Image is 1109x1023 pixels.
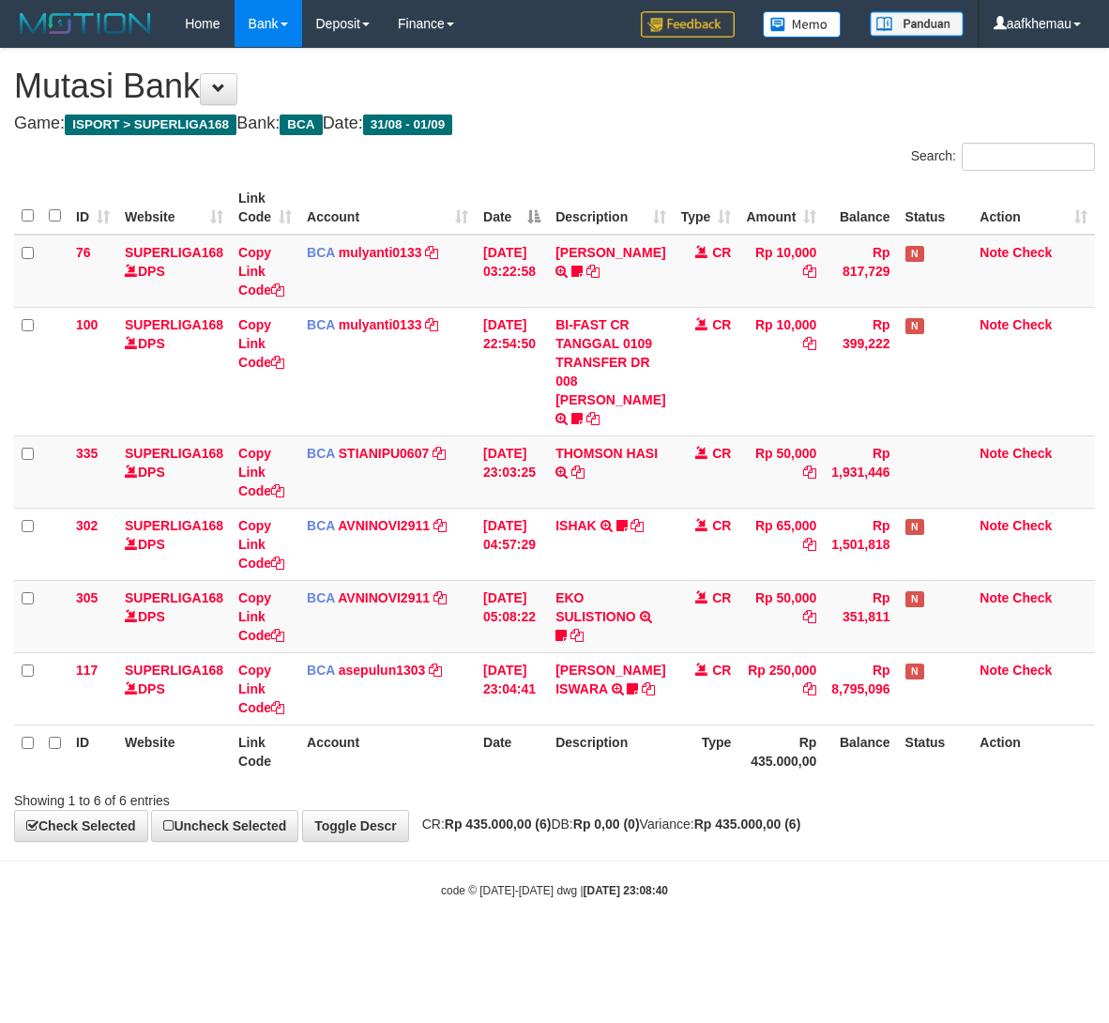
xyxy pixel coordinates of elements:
[433,518,447,533] a: Copy AVNINOVI2911 to clipboard
[429,663,442,678] a: Copy asepulun1303 to clipboard
[76,446,98,461] span: 335
[641,11,735,38] img: Feedback.jpg
[712,317,731,332] span: CR
[738,725,824,778] th: Rp 435.000,00
[338,518,430,533] a: AVNINOVI2911
[824,652,897,725] td: Rp 8,795,096
[413,817,801,832] span: CR: DB: Variance:
[125,317,223,332] a: SUPERLIGA168
[980,663,1009,678] a: Note
[231,181,299,235] th: Link Code: activate to sort column ascending
[972,181,1095,235] th: Action: activate to sort column ascending
[712,245,731,260] span: CR
[151,810,298,842] a: Uncheck Selected
[117,181,231,235] th: Website: activate to sort column ascending
[555,590,636,624] a: EKO SULISTIONO
[555,245,665,260] a: [PERSON_NAME]
[65,115,236,135] span: ISPORT > SUPERLIGA168
[363,115,453,135] span: 31/08 - 01/09
[476,435,548,508] td: [DATE] 23:03:25
[824,508,897,580] td: Rp 1,501,818
[339,446,429,461] a: STIANIPU0607
[238,518,284,571] a: Copy Link Code
[433,446,446,461] a: Copy STIANIPU0607 to clipboard
[824,235,897,308] td: Rp 817,729
[898,181,973,235] th: Status
[476,725,548,778] th: Date
[68,725,117,778] th: ID
[571,465,585,480] a: Copy THOMSON HASI to clipboard
[238,446,284,498] a: Copy Link Code
[898,725,973,778] th: Status
[555,317,665,407] a: BI-FAST CR TANGGAL 0109 TRANSFER DR 008 [PERSON_NAME]
[548,181,673,235] th: Description: activate to sort column ascending
[738,652,824,725] td: Rp 250,000
[14,810,148,842] a: Check Selected
[803,609,816,624] a: Copy Rp 50,000 to clipboard
[803,264,816,279] a: Copy Rp 10,000 to clipboard
[905,664,924,679] span: Has Note
[630,518,644,533] a: Copy ISHAK to clipboard
[125,245,223,260] a: SUPERLIGA168
[905,318,924,334] span: Has Note
[338,590,430,605] a: AVNINOVI2911
[905,591,924,607] span: Has Note
[642,681,655,696] a: Copy DIONYSIUS ISWARA to clipboard
[586,411,600,426] a: Copy BI-FAST CR TANGGAL 0109 TRANSFER DR 008 NURWAHIT WIJAYA to clipboard
[339,663,426,678] a: asepulun1303
[674,181,739,235] th: Type: activate to sort column ascending
[14,784,448,810] div: Showing 1 to 6 of 6 entries
[1012,446,1052,461] a: Check
[307,245,335,260] span: BCA
[476,235,548,308] td: [DATE] 03:22:58
[339,317,422,332] a: mulyanti0133
[763,11,842,38] img: Button%20Memo.svg
[548,725,673,778] th: Description
[307,317,335,332] span: BCA
[980,317,1009,332] a: Note
[238,663,284,715] a: Copy Link Code
[712,518,731,533] span: CR
[125,663,223,678] a: SUPERLIGA168
[570,628,584,643] a: Copy EKO SULISTIONO to clipboard
[14,68,1095,105] h1: Mutasi Bank
[803,336,816,351] a: Copy Rp 10,000 to clipboard
[425,317,438,332] a: Copy mulyanti0133 to clipboard
[911,143,1095,171] label: Search:
[117,652,231,725] td: DPS
[980,590,1009,605] a: Note
[803,537,816,552] a: Copy Rp 65,000 to clipboard
[738,580,824,652] td: Rp 50,000
[299,181,476,235] th: Account: activate to sort column ascending
[476,307,548,435] td: [DATE] 22:54:50
[980,446,1009,461] a: Note
[962,143,1095,171] input: Search:
[712,446,731,461] span: CR
[14,115,1095,133] h4: Game: Bank: Date:
[307,518,335,533] span: BCA
[1012,663,1052,678] a: Check
[738,235,824,308] td: Rp 10,000
[738,181,824,235] th: Amount: activate to sort column ascending
[433,590,447,605] a: Copy AVNINOVI2911 to clipboard
[339,245,422,260] a: mulyanti0133
[712,590,731,605] span: CR
[476,181,548,235] th: Date: activate to sort column descending
[117,435,231,508] td: DPS
[803,465,816,480] a: Copy Rp 50,000 to clipboard
[972,725,1095,778] th: Action
[445,817,552,832] strong: Rp 435.000,00 (6)
[694,817,801,832] strong: Rp 435.000,00 (6)
[555,446,658,461] a: THOMSON HASI
[674,725,739,778] th: Type
[980,245,1009,260] a: Note
[14,9,157,38] img: MOTION_logo.png
[905,519,924,535] span: Has Note
[476,652,548,725] td: [DATE] 23:04:41
[1012,317,1052,332] a: Check
[238,590,284,643] a: Copy Link Code
[68,181,117,235] th: ID: activate to sort column ascending
[238,317,284,370] a: Copy Link Code
[584,884,668,897] strong: [DATE] 23:08:40
[231,725,299,778] th: Link Code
